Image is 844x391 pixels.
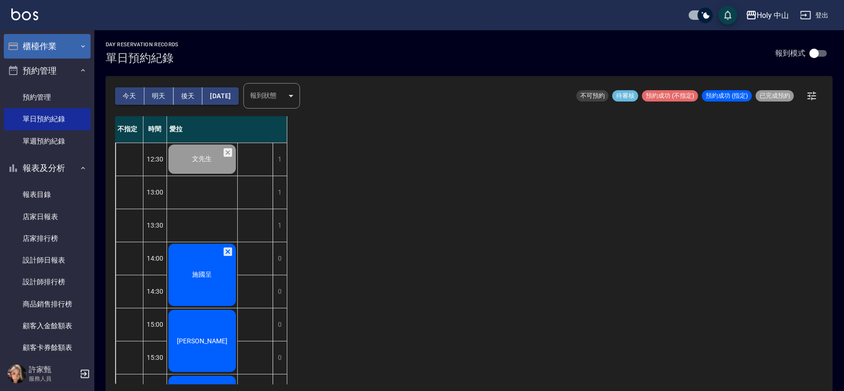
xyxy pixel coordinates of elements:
div: 15:30 [143,341,167,374]
button: 櫃檯作業 [4,34,91,59]
button: 登出 [796,7,833,24]
button: 後天 [174,87,203,105]
div: 12:30 [143,143,167,176]
button: 報表及分析 [4,156,91,180]
button: Holy 中山 [742,6,793,25]
span: 預約成功 (不指定) [642,92,698,100]
a: 設計師排行榜 [4,271,91,293]
span: 預約成功 (指定) [702,92,752,100]
button: 明天 [144,87,174,105]
button: [DATE] [202,87,238,105]
div: 1 [273,209,287,242]
div: 15:00 [143,308,167,341]
button: 預約管理 [4,59,91,83]
div: 14:00 [143,242,167,275]
a: 單週預約紀錄 [4,130,91,152]
div: 愛拉 [167,116,287,143]
a: 店家排行榜 [4,228,91,249]
div: 不指定 [115,116,143,143]
div: 0 [273,275,287,308]
a: 顧客入金餘額表 [4,315,91,337]
div: 0 [273,341,287,374]
p: 報到模式 [775,48,805,58]
span: 待審核 [612,92,638,100]
img: Person [8,365,26,383]
div: 13:30 [143,209,167,242]
a: 設計師日報表 [4,249,91,271]
span: 施國呈 [191,271,214,279]
span: [PERSON_NAME] [175,337,229,345]
h2: day Reservation records [106,42,179,48]
img: Logo [11,8,38,20]
button: 今天 [115,87,144,105]
a: 單日預約紀錄 [4,108,91,130]
h5: 許家甄 [29,365,77,374]
p: 服務人員 [29,374,77,383]
div: 時間 [143,116,167,143]
a: 商品銷售排行榜 [4,293,91,315]
div: Holy 中山 [757,9,789,21]
span: 不可預約 [577,92,609,100]
div: 1 [273,143,287,176]
a: 店家日報表 [4,206,91,228]
span: 文先生 [191,155,214,163]
h3: 單日預約紀錄 [106,51,179,65]
button: save [719,6,737,25]
span: 已完成預約 [756,92,794,100]
div: 13:00 [143,176,167,209]
a: 報表目錄 [4,184,91,205]
div: 1 [273,176,287,209]
div: 14:30 [143,275,167,308]
div: 0 [273,242,287,275]
a: 預約管理 [4,86,91,108]
a: 顧客卡券餘額表 [4,337,91,358]
div: 0 [273,308,287,341]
